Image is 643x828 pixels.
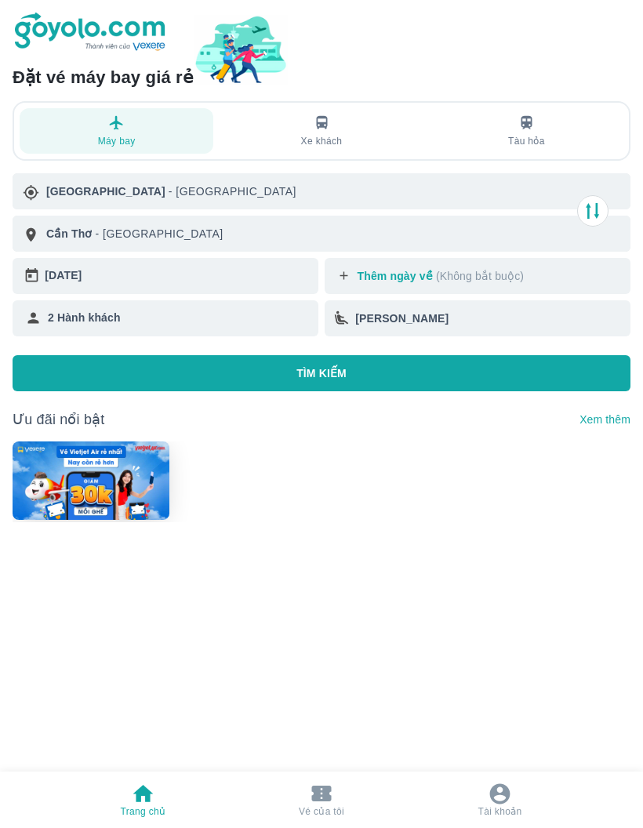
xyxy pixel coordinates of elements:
p: 2 Hành khách [48,310,121,325]
div: [PERSON_NAME] [355,310,630,326]
p: Ưu đãi nổi bật [13,410,104,429]
button: Tàu hỏa [430,108,623,154]
h6: Đặt vé máy bay giá rẻ [13,67,194,89]
img: banner-home [13,441,169,520]
button: [DATE] [13,258,318,294]
button: Trang chủ [107,772,178,828]
div: [DATE] [45,264,312,287]
img: logo [13,13,169,52]
p: TÌM KIẾM [296,365,347,381]
button: Tài khoản [465,772,536,828]
button: Thêm ngày về (Không bắt buộc) [325,258,630,294]
p: (Không bắt buộc) [433,270,524,282]
div: 2 Hành khách [13,307,318,330]
button: Máy bay [20,108,213,154]
button: Xe khách [224,108,418,154]
p: Xem thêm [579,412,630,427]
p: Thêm ngày về [357,268,624,284]
button: Vé của tôi [286,772,357,828]
button: TÌM KIẾM [13,355,630,391]
div: transportation tabs [14,103,629,159]
img: banner [194,15,288,85]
